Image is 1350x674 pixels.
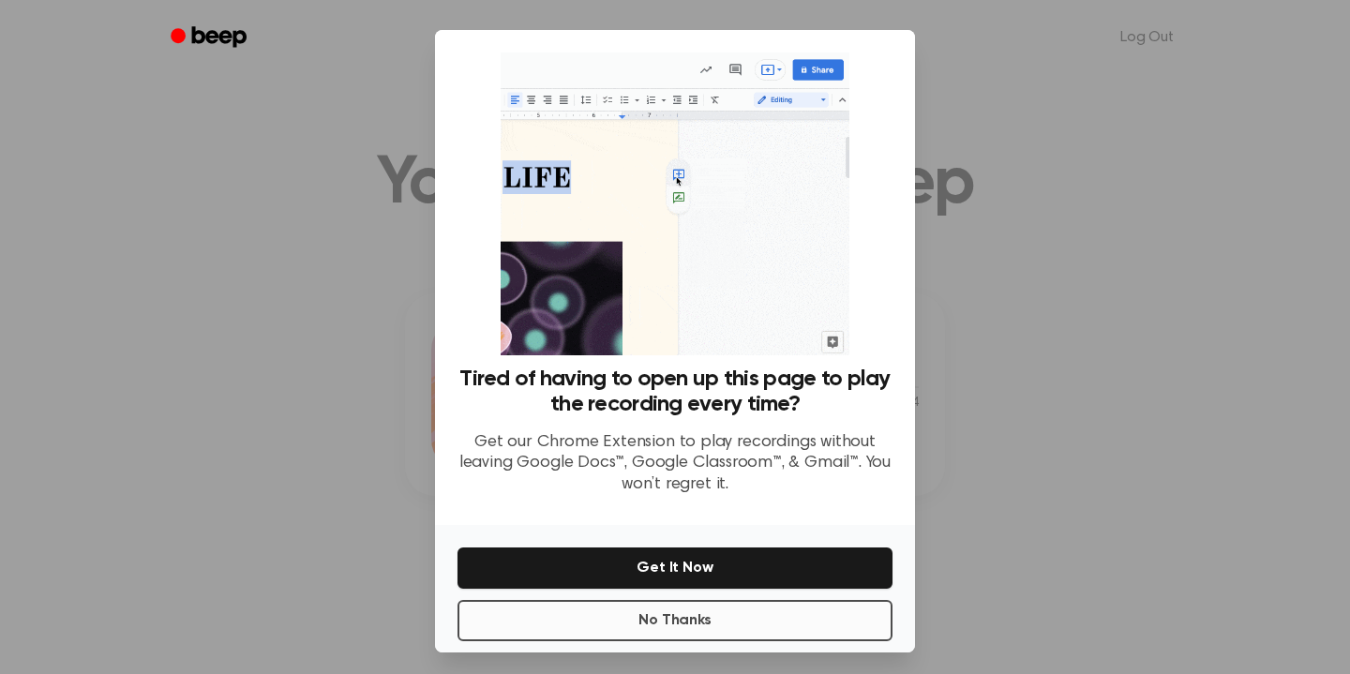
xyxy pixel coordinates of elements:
img: Beep extension in action [501,52,848,355]
button: No Thanks [457,600,892,641]
h3: Tired of having to open up this page to play the recording every time? [457,367,892,417]
button: Get It Now [457,547,892,589]
p: Get our Chrome Extension to play recordings without leaving Google Docs™, Google Classroom™, & Gm... [457,432,892,496]
a: Log Out [1102,15,1192,60]
a: Beep [157,20,263,56]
